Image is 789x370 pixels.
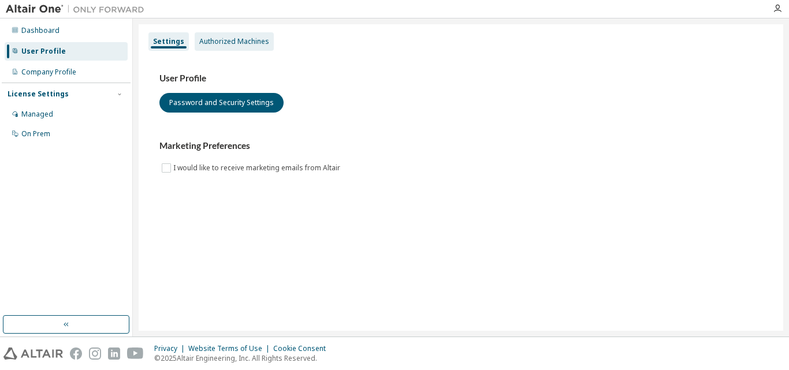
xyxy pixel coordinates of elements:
div: Privacy [154,344,188,353]
div: Dashboard [21,26,59,35]
h3: Marketing Preferences [159,140,762,152]
p: © 2025 Altair Engineering, Inc. All Rights Reserved. [154,353,333,363]
div: Cookie Consent [273,344,333,353]
div: Settings [153,37,184,46]
div: Company Profile [21,68,76,77]
img: facebook.svg [70,347,82,360]
div: On Prem [21,129,50,139]
button: Password and Security Settings [159,93,284,113]
img: youtube.svg [127,347,144,360]
div: Website Terms of Use [188,344,273,353]
label: I would like to receive marketing emails from Altair [173,161,343,175]
div: License Settings [8,89,69,99]
img: altair_logo.svg [3,347,63,360]
div: Authorized Machines [199,37,269,46]
img: Altair One [6,3,150,15]
img: linkedin.svg [108,347,120,360]
img: instagram.svg [89,347,101,360]
div: User Profile [21,47,66,56]
h3: User Profile [159,73,762,84]
div: Managed [21,110,53,119]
